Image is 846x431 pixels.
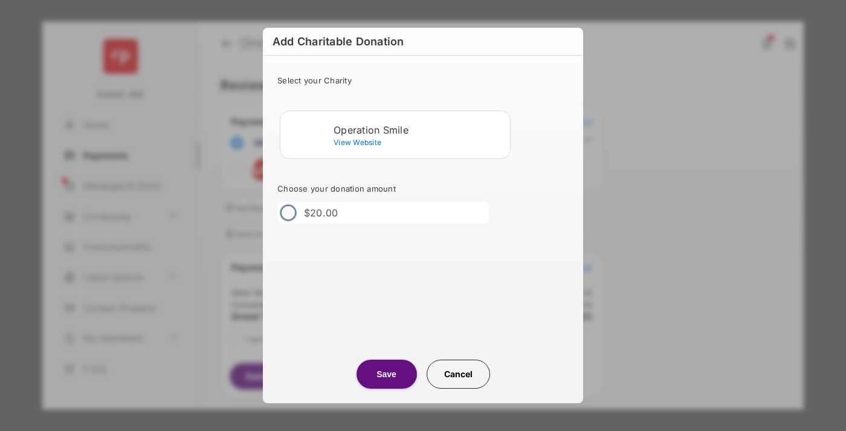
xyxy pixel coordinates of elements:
h6: Add Charitable Donation [263,28,583,56]
span: Choose your donation amount [277,184,396,193]
button: Cancel [427,360,490,389]
div: Operation Smile [334,125,505,135]
label: $20.00 [304,207,338,219]
button: Save [357,360,417,389]
span: Select your Charity [277,76,352,85]
span: View Website [334,138,381,147]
